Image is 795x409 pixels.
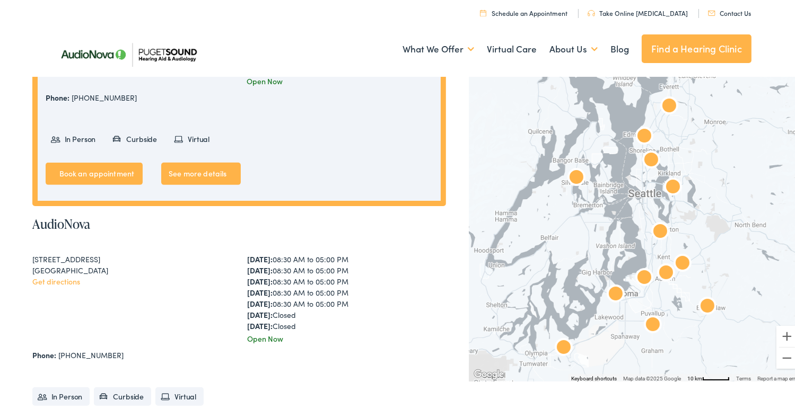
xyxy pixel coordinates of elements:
[588,6,688,15] a: Take Online [MEDICAL_DATA]
[32,385,90,404] li: In Person
[46,161,143,183] a: Book an appointment
[610,28,629,67] a: Blog
[670,250,695,275] div: AudioNova
[107,128,164,146] li: Curbside
[549,28,598,67] a: About Us
[480,7,486,14] img: utility icon
[736,374,751,379] a: Terms (opens in new tab)
[32,274,80,284] a: Get directions
[403,28,474,67] a: What We Offer
[247,252,273,262] strong: [DATE]:
[72,90,137,101] a: [PHONE_NUMBER]
[653,259,679,284] div: AudioNova
[684,372,733,379] button: Map Scale: 10 km per 48 pixels
[588,8,595,14] img: utility icon
[648,218,673,243] div: AudioNova
[660,173,686,199] div: AudioNova
[32,263,231,274] div: [GEOGRAPHIC_DATA]
[247,252,445,330] div: 08:30 AM to 05:00 PM 08:30 AM to 05:00 PM 08:30 AM to 05:00 PM 08:30 AM to 05:00 PM 08:30 AM to 0...
[480,6,567,15] a: Schedule an Appointment
[708,8,715,14] img: utility icon
[623,374,681,379] span: Map data ©2025 Google
[169,128,217,146] li: Virtual
[471,366,506,379] img: Google
[58,348,124,358] a: [PHONE_NUMBER]
[247,274,273,284] strong: [DATE]:
[603,280,628,306] div: AudioNova
[46,90,69,101] strong: Phone:
[247,296,273,307] strong: [DATE]:
[639,146,664,172] div: AudioNova
[695,292,720,318] div: AudioNova
[632,264,657,289] div: AudioNova
[247,285,273,296] strong: [DATE]:
[487,28,537,67] a: Virtual Care
[571,373,617,380] button: Keyboard shortcuts
[642,32,752,61] a: Find a Hearing Clinic
[32,252,231,263] div: [STREET_ADDRESS]
[551,334,576,359] div: AudioNova
[632,122,657,148] div: AudioNova
[32,213,90,230] a: AudioNova
[46,128,103,146] li: In Person
[247,307,273,318] strong: [DATE]:
[161,161,241,183] a: See more details
[247,263,273,273] strong: [DATE]:
[564,164,589,189] div: AudioNova
[247,318,273,329] strong: [DATE]:
[155,385,204,404] li: Virtual
[687,374,702,379] span: 10 km
[708,6,751,15] a: Contact Us
[32,348,56,358] strong: Phone:
[94,385,151,404] li: Curbside
[247,74,432,85] div: Open Now
[471,366,506,379] a: Open this area in Google Maps (opens a new window)
[657,92,682,118] div: Puget Sound Hearing Aid &#038; Audiology by AudioNova
[247,331,445,342] div: Open Now
[640,311,666,336] div: AudioNova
